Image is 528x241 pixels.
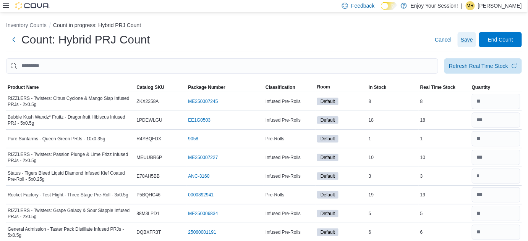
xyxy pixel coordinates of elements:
span: Infused Pre-Rolls [266,98,301,104]
span: Infused Pre-Rolls [266,117,301,123]
span: Default [321,210,335,217]
span: Infused Pre-Rolls [266,210,301,217]
button: Inventory Counts [6,22,47,28]
span: Default [321,191,335,198]
a: 25060001191 [188,229,216,235]
div: 3 [419,172,470,181]
input: Dark Mode [381,2,397,10]
span: In Stock [369,84,387,90]
span: General Admission - Taster Pack Distillate Infused PRJs - 5x0.5g [8,226,134,238]
span: E78AH5BB [137,173,160,179]
span: MEUUBR6P [137,154,162,161]
span: Package Number [188,84,225,90]
div: 10 [419,153,470,162]
nav: An example of EuiBreadcrumbs [6,21,522,31]
span: Product Name [8,84,39,90]
div: 5 [419,209,470,218]
span: Infused Pre-Rolls [266,173,301,179]
a: ME250007227 [188,154,218,161]
span: Classification [266,84,295,90]
a: 0000892941 [188,192,214,198]
a: 9058 [188,136,199,142]
div: Milan Rakholiya [466,1,475,10]
button: Refresh Real Time Stock [444,58,522,74]
span: Default [317,228,339,236]
div: 8 [367,97,419,106]
div: 8 [419,97,470,106]
p: | [461,1,463,10]
div: 18 [367,116,419,125]
span: Rocket Factory - Test Flight - Three Stage Pre-Roll - 3x0.5g [8,192,128,198]
span: ZKX2258A [137,98,159,104]
h1: Count: Hybrid PRJ Count [21,32,150,47]
span: Bubble Kush Wandz* Fruitz - Dragonfruit Hibiscus Infused PRJ - 5x0.5g [8,114,134,126]
button: Next [6,32,21,47]
span: 88M3LPD1 [137,210,160,217]
div: 19 [419,190,470,199]
div: 1 [419,134,470,143]
span: RIZZLERS - Twisters: Grape Galaxy & Sour Slapple Infused PRJs - 2x0.5g [8,207,134,220]
div: Refresh Real Time Stock [449,62,508,70]
span: Save [461,36,473,43]
span: Catalog SKU [137,84,165,90]
span: Default [317,116,339,124]
span: Default [321,173,335,180]
a: ME250007245 [188,98,218,104]
span: Pre-Rolls [266,192,284,198]
div: 18 [419,116,470,125]
span: Default [321,117,335,124]
span: Status - Tigers Bleed Liquid Diamond Infused Kief Coated Pre-Roll - 5x0.25g [8,170,134,182]
span: Default [321,154,335,161]
input: This is a search bar. After typing your query, hit enter to filter the results lower in the page. [6,58,438,74]
a: ME250006834 [188,210,218,217]
span: DQBXFR3T [137,229,161,235]
span: Feedback [351,2,374,10]
div: 3 [367,172,419,181]
img: Cova [15,2,50,10]
div: 5 [367,209,419,218]
span: Default [317,135,339,143]
button: In Stock [367,83,419,92]
button: Classification [264,83,316,92]
span: Cancel [435,36,452,43]
button: Product Name [6,83,135,92]
span: Default [321,229,335,236]
p: Enjoy Your Session! [411,1,458,10]
div: 19 [367,190,419,199]
button: Real Time Stock [419,83,470,92]
span: Infused Pre-Rolls [266,229,301,235]
span: P5BQHC46 [137,192,161,198]
span: Infused Pre-Rolls [266,154,301,161]
button: Cancel [432,32,455,47]
button: End Count [479,32,522,47]
button: Catalog SKU [135,83,187,92]
span: Default [321,135,335,142]
button: Count in progress: Hybrid PRJ Count [53,22,141,28]
span: End Count [488,36,513,43]
p: [PERSON_NAME] [478,1,522,10]
span: Quantity [472,84,491,90]
div: 6 [367,228,419,237]
span: Default [317,210,339,217]
div: 1 [367,134,419,143]
div: 6 [419,228,470,237]
span: MR [467,1,474,10]
button: Package Number [187,83,264,92]
span: Pure Sunfarms - Queen Green PRJs - 10x0.35g [8,136,105,142]
span: Default [317,154,339,161]
span: Pre-Rolls [266,136,284,142]
span: Default [321,98,335,105]
span: RIZZLERS - Twisters: Passion Plunge & Lime Frizz Infused PRJs - 2x0.5g [8,151,134,164]
span: R4YBQFDX [137,136,162,142]
span: RIZZLERS - Twisters: Citrus Cyclone & Mango Slap Infused PRJs - 2x0.5g [8,95,134,108]
span: Default [317,172,339,180]
div: 10 [367,153,419,162]
a: EE1G0503 [188,117,211,123]
span: Default [317,191,339,199]
button: Quantity [470,83,522,92]
span: 1PDEWLGU [137,117,162,123]
span: Default [317,98,339,105]
span: Room [317,84,330,90]
button: Save [458,32,476,47]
